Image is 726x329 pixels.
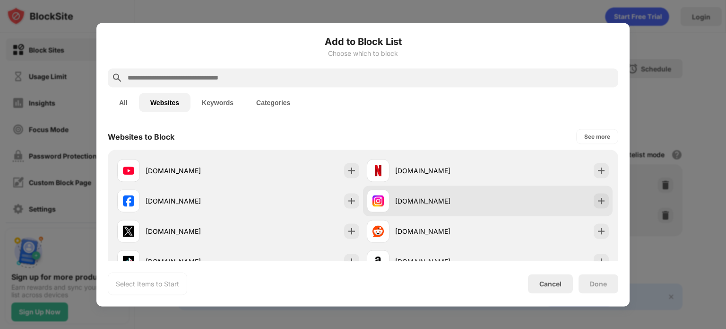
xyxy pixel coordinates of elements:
div: [DOMAIN_NAME] [146,257,238,267]
div: [DOMAIN_NAME] [146,166,238,176]
img: favicons [372,165,384,176]
button: Websites [139,93,190,112]
div: Cancel [539,280,562,288]
img: favicons [123,256,134,267]
button: Categories [245,93,302,112]
h6: Add to Block List [108,34,618,48]
button: Keywords [190,93,245,112]
button: All [108,93,139,112]
div: [DOMAIN_NAME] [395,257,488,267]
div: Select Items to Start [116,279,179,288]
img: favicons [372,225,384,237]
img: search.svg [112,72,123,83]
img: favicons [372,256,384,267]
div: See more [584,132,610,141]
div: [DOMAIN_NAME] [146,226,238,236]
img: favicons [372,195,384,206]
div: [DOMAIN_NAME] [395,226,488,236]
img: favicons [123,225,134,237]
div: [DOMAIN_NAME] [146,196,238,206]
div: Websites to Block [108,132,174,141]
div: [DOMAIN_NAME] [395,166,488,176]
div: Done [590,280,607,287]
div: Choose which to block [108,49,618,57]
img: favicons [123,195,134,206]
img: favicons [123,165,134,176]
div: [DOMAIN_NAME] [395,196,488,206]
